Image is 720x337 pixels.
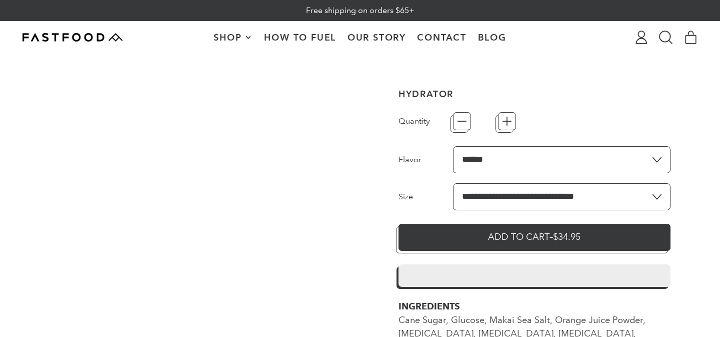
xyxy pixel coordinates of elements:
[341,22,411,53] a: Our Story
[208,22,258,53] button: Shop
[472,22,512,53] a: Blog
[398,191,453,203] label: Size
[398,224,670,251] button: Add to Cart–$34.95
[498,112,516,130] button: +
[398,90,670,99] h1: Hydrator
[398,154,453,166] label: Flavor
[453,112,471,130] button: −
[22,33,122,42] img: Fastfood
[398,115,453,127] label: Quantity
[398,301,460,312] strong: INGREDIENTS
[213,33,244,42] span: Shop
[258,22,341,53] a: How To Fuel
[411,22,472,53] a: Contact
